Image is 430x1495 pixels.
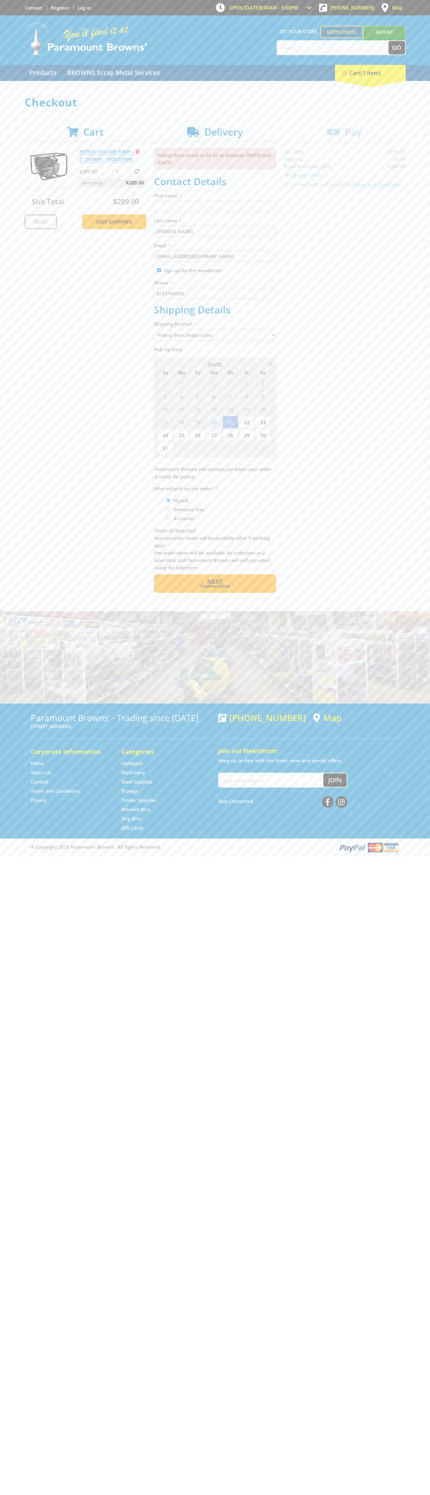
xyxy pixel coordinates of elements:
span: 31 [157,442,173,454]
span: 25 [174,429,189,441]
a: Go to the About Us page [31,769,51,776]
p: $289.00 [79,168,112,175]
span: Th [223,369,238,377]
span: Mo [174,369,189,377]
label: Sign up for the newsletter [164,267,222,273]
span: 10 [157,403,173,415]
label: A Courier [172,513,197,524]
input: Please select who will pick up the order. [166,516,170,520]
a: PETROL VOLUME PUMP - 2" (50MM) - INDUSTRIAL [79,149,134,162]
span: Confirm order [167,585,263,588]
span: 28 [223,429,238,441]
span: 14 [223,403,238,415]
span: 1 [174,442,189,454]
span: Tu [190,369,206,377]
a: Print [25,214,57,229]
label: Who will pick up the order? [154,485,276,492]
label: Phone [154,279,276,286]
span: 8:00am - 5:00pm [260,4,298,11]
span: 2 [255,377,271,389]
span: 4 [174,390,189,402]
span: Sa [255,369,271,377]
span: 1 [239,377,254,389]
span: 6 [255,442,271,454]
h5: Categories [121,747,200,756]
a: Go to the Products page [25,65,61,81]
span: 26 [190,429,206,441]
span: [DATE] [208,361,222,368]
a: Go to the Contact page [31,779,48,785]
span: OPEN [DATE] [229,4,298,11]
h5: Corporate Information [31,747,109,756]
a: Go to the registration page [51,5,69,11]
span: Delivery [204,125,243,138]
h2: Contact Details [154,176,276,187]
span: 2 [190,442,206,454]
input: Please enter your email address. [154,251,276,262]
span: Sub Total [32,197,64,206]
span: $289.00 [126,178,144,187]
label: Shipping Method [154,320,276,328]
span: 15 [239,403,254,415]
a: Go to the Hardware page [121,760,143,767]
label: Last name [154,217,276,224]
span: 29 [239,429,254,441]
a: Remove from cart [136,149,140,155]
span: $289.00 [113,197,139,206]
span: 22 [239,416,254,428]
a: Go to the BROWNS Scrap Metal Services page [62,65,164,81]
span: (1 item) [361,69,381,77]
span: 28 [174,377,189,389]
span: 3 [157,390,173,402]
h3: Paramount Browns' - Trading since [DATE] [31,713,212,723]
span: 12 [190,403,206,415]
span: 6 [206,390,222,402]
a: View a map of Gepps Cross location [313,713,341,723]
span: Cart [83,125,104,138]
div: Cart [335,65,406,81]
span: 17 [157,416,173,428]
img: Paramount Browns' [25,22,148,56]
span: 21 [223,416,238,428]
span: 29 [190,377,206,389]
span: 5 [190,390,206,402]
a: Go to the Timber Supplies page [121,797,156,803]
p: Item total: [79,178,146,187]
span: 16 [255,403,271,415]
span: 30 [255,429,271,441]
span: 31 [223,377,238,389]
span: 4 [223,442,238,454]
input: Please enter your last name. [154,226,276,237]
img: PayPal, Mastercard, Visa accepted [338,842,400,853]
label: Someone Else [172,504,207,515]
h1: Checkout [25,96,406,109]
a: Mount [PERSON_NAME] [363,26,406,49]
button: Next Confirm order [154,574,276,593]
h2: Shipping Details [154,304,276,316]
em: Paramount Browns will contact you when your order is ready for pickup [154,466,271,480]
span: 13 [206,403,222,415]
span: 8 [239,390,254,402]
em: Photo ID Required. Non-preorder items will be available after 5 working days Pre-order items will... [154,528,270,571]
input: Please enter your telephone number. [154,288,276,299]
span: Su [157,369,173,377]
div: ® Copyright 2025 Paramount Browns'. All Rights Reserved. [25,842,406,853]
span: 30 [206,377,222,389]
label: Pick Up Date [154,346,276,353]
a: Go to the Storage page [121,788,138,794]
a: Go to the Gift Cards page [121,825,143,831]
span: Set your store [277,26,321,37]
a: Go to the Skip Bins page [121,815,141,822]
h5: Join our Newsletter [218,747,400,755]
span: 3 [206,442,222,454]
input: Please select who will pick up the order. [166,507,170,511]
a: Keep Shopping [82,214,146,229]
input: Search [277,41,389,54]
label: First name [154,192,276,199]
span: 23 [255,416,271,428]
span: We [206,369,222,377]
a: Go to the Steel Supplies page [121,779,152,785]
label: Email [154,242,276,249]
span: 27 [157,377,173,389]
input: Please enter your first name. [154,201,276,212]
